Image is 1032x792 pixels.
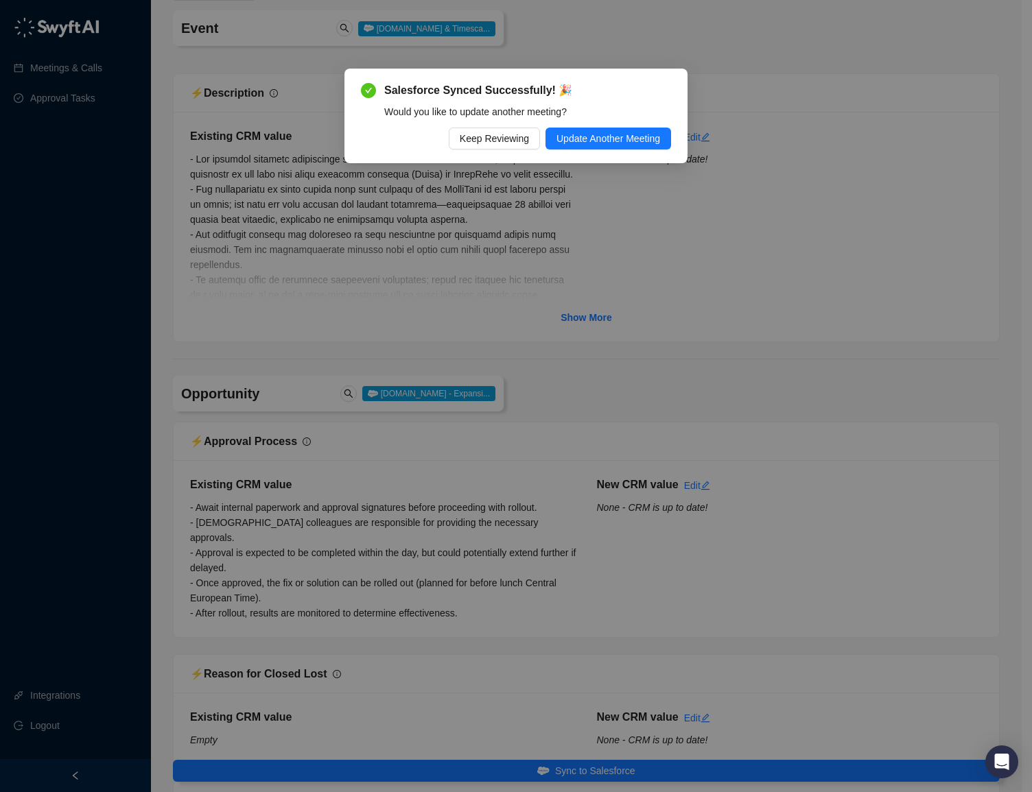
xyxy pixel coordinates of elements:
button: Keep Reviewing [449,128,540,149]
button: Update Another Meeting [546,128,671,149]
div: Open Intercom Messenger [985,745,1018,778]
span: Keep Reviewing [460,131,529,146]
span: Update Another Meeting [556,131,660,146]
span: Salesforce Synced Successfully! 🎉 [384,82,671,99]
div: Would you like to update another meeting? [384,104,671,119]
span: check-circle [361,83,376,98]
